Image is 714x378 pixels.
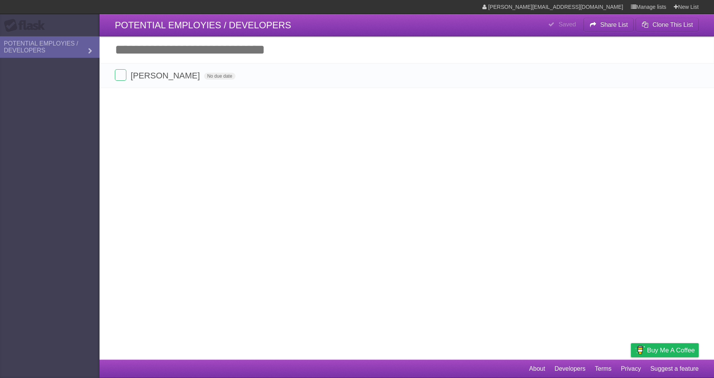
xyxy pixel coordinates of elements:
[115,20,291,30] span: POTENTIAL EMPLOYIES / DEVELOPERS
[583,18,634,32] button: Share List
[204,73,235,80] span: No due date
[650,362,699,376] a: Suggest a feature
[631,343,699,357] a: Buy me a coffee
[554,362,585,376] a: Developers
[647,344,695,357] span: Buy me a coffee
[636,18,699,32] button: Clone This List
[595,362,612,376] a: Terms
[635,344,645,357] img: Buy me a coffee
[621,362,641,376] a: Privacy
[600,21,628,28] b: Share List
[529,362,545,376] a: About
[4,19,50,33] div: Flask
[131,71,202,80] span: [PERSON_NAME]
[652,21,693,28] b: Clone This List
[559,21,576,28] b: Saved
[115,69,126,81] label: Done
